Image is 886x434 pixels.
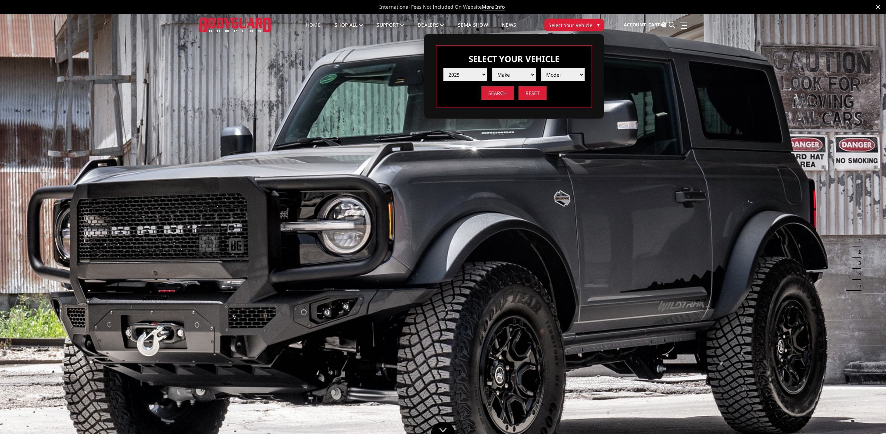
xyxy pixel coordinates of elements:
[854,235,861,246] button: 1 of 5
[431,422,455,434] a: Click to Down
[661,22,666,27] span: 0
[458,23,488,36] a: SEMA Show
[648,21,660,28] span: Cart
[648,16,666,34] a: Cart 0
[502,23,516,36] a: News
[519,86,547,100] input: Reset
[418,23,444,36] a: Dealers
[376,23,404,36] a: Support
[544,19,604,31] button: Select Your Vehicle
[482,3,505,10] a: More Info
[624,16,646,34] a: Account
[854,246,861,258] button: 2 of 5
[492,68,536,81] select: Please select the value from list.
[854,258,861,269] button: 3 of 5
[854,280,861,291] button: 5 of 5
[549,21,592,29] span: Select Your Vehicle
[597,21,600,28] span: ▾
[306,23,321,36] a: Home
[854,269,861,280] button: 4 of 5
[443,53,585,64] h3: Select Your Vehicle
[199,18,272,32] img: BODYGUARD BUMPERS
[624,21,646,28] span: Account
[481,86,514,100] input: Search
[335,23,363,36] a: shop all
